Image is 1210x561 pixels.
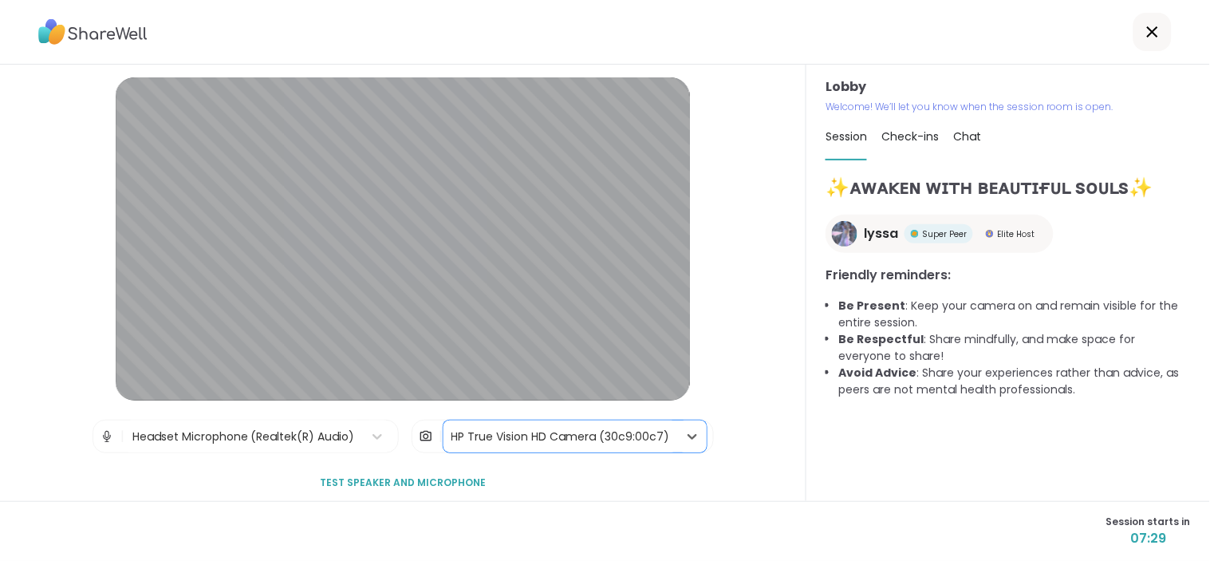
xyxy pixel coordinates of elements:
[826,100,1191,114] p: Welcome! We’ll let you know when the session room is open.
[132,429,355,445] div: Headset Microphone (Realtek(R) Audio)
[1106,515,1191,529] span: Session starts in
[838,331,1191,365] li: : Share mindfully, and make space for everyone to share!
[451,429,670,445] div: HP True Vision HD Camera (30c9:00c7)
[826,215,1054,253] a: lyssalyssaSuper PeerSuper PeerElite HostElite Host
[1106,529,1191,548] span: 07:29
[826,173,1191,202] h1: ✨ᴀᴡᴀᴋᴇɴ ᴡɪᴛʜ ʙᴇᴀᴜᴛɪғᴜʟ sᴏᴜʟs✨
[826,128,867,144] span: Session
[986,230,994,238] img: Elite Host
[313,466,492,500] button: Test speaker and microphone
[881,128,939,144] span: Check-ins
[100,421,114,452] img: Microphone
[38,14,148,50] img: ShareWell Logo
[838,298,1191,331] li: : Keep your camera on and remain visible for the entire session.
[832,221,857,247] img: lyssa
[864,224,898,243] span: lyssa
[320,476,486,490] span: Test speaker and microphone
[826,266,1191,285] h3: Friendly reminders:
[953,128,981,144] span: Chat
[911,230,919,238] img: Super Peer
[997,228,1035,240] span: Elite Host
[838,365,916,381] b: Avoid Advice
[922,228,967,240] span: Super Peer
[838,298,905,314] b: Be Present
[419,421,433,452] img: Camera
[838,365,1191,398] li: : Share your experiences rather than advice, as peers are not mental health professionals.
[439,421,443,452] span: |
[120,421,124,452] span: |
[826,77,1191,97] h3: Lobby
[838,331,924,347] b: Be Respectful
